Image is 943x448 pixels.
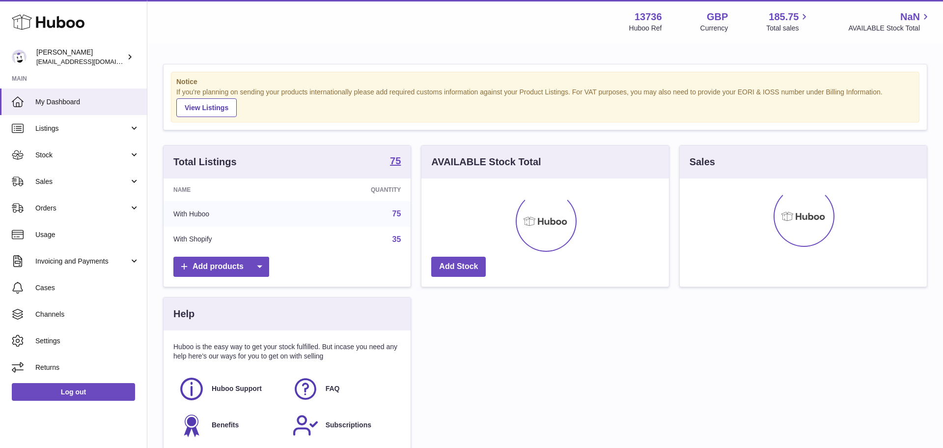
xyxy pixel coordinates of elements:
[392,235,401,243] a: 35
[35,124,129,133] span: Listings
[700,24,728,33] div: Currency
[35,230,139,239] span: Usage
[431,155,541,169] h3: AVAILABLE Stock Total
[766,24,810,33] span: Total sales
[12,383,135,401] a: Log out
[164,179,297,201] th: Name
[35,310,139,319] span: Channels
[164,201,297,227] td: With Huboo
[690,155,715,169] h3: Sales
[392,209,401,218] a: 75
[35,177,129,186] span: Sales
[292,376,396,402] a: FAQ
[769,10,799,24] span: 185.75
[292,412,396,439] a: Subscriptions
[848,24,931,33] span: AVAILABLE Stock Total
[326,384,340,393] span: FAQ
[176,88,914,117] div: If you're planning on sending your products internationally please add required customs informati...
[12,50,27,64] img: internalAdmin-13736@internal.huboo.com
[178,376,282,402] a: Huboo Support
[173,257,269,277] a: Add products
[431,257,486,277] a: Add Stock
[766,10,810,33] a: 185.75 Total sales
[35,257,129,266] span: Invoicing and Payments
[212,384,262,393] span: Huboo Support
[390,156,401,166] strong: 75
[35,204,129,213] span: Orders
[176,77,914,87] strong: Notice
[629,24,662,33] div: Huboo Ref
[35,336,139,346] span: Settings
[390,156,401,168] a: 75
[707,10,728,24] strong: GBP
[297,179,411,201] th: Quantity
[178,412,282,439] a: Benefits
[635,10,662,24] strong: 13736
[212,420,239,430] span: Benefits
[164,227,297,252] td: With Shopify
[326,420,371,430] span: Subscriptions
[35,150,129,160] span: Stock
[36,58,144,65] span: [EMAIL_ADDRESS][DOMAIN_NAME]
[35,283,139,293] span: Cases
[176,98,237,117] a: View Listings
[848,10,931,33] a: NaN AVAILABLE Stock Total
[36,48,125,66] div: [PERSON_NAME]
[900,10,920,24] span: NaN
[173,307,194,321] h3: Help
[35,97,139,107] span: My Dashboard
[173,155,237,169] h3: Total Listings
[35,363,139,372] span: Returns
[173,342,401,361] p: Huboo is the easy way to get your stock fulfilled. But incase you need any help here's our ways f...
